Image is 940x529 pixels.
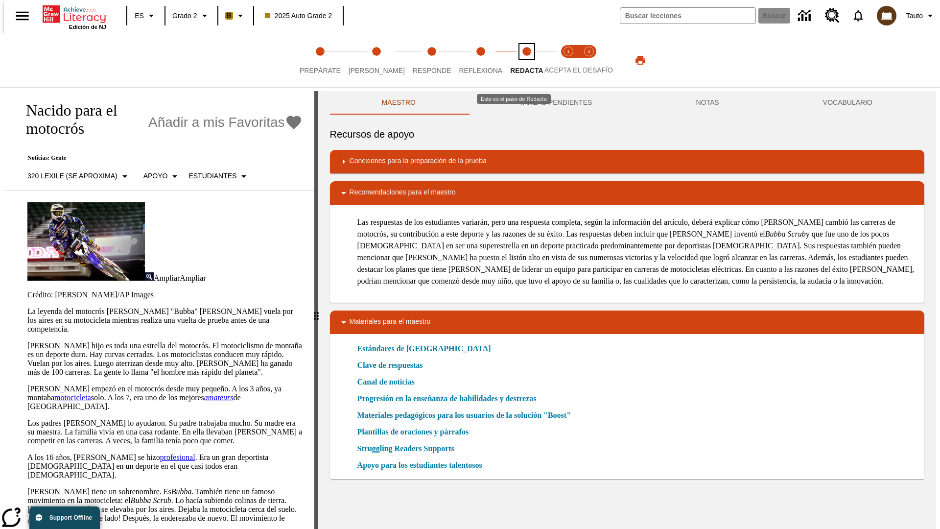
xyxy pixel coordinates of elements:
[846,3,871,28] a: Notificaciones
[168,7,214,24] button: Grado: Grado 2, Elige un grado
[502,33,551,87] button: Redacta step 5 of 5
[765,230,806,238] em: Bubba Scrub
[413,67,451,74] span: Responde
[188,171,236,181] p: Estudiantes
[554,33,583,87] button: Acepta el desafío lee step 1 of 2
[143,171,168,181] p: Apoyo
[771,91,924,115] button: VOCABULARIO
[357,426,469,438] a: Plantillas de oraciones y párrafos, Se abrirá en una nueva ventana o pestaña
[27,453,303,480] p: A los 16 años, [PERSON_NAME] se hizo . Era un gran deportista [DEMOGRAPHIC_DATA] en un deporte en...
[330,91,468,115] button: Maestro
[357,216,916,287] p: Las respuestas de los estudiantes variarán, pero una respuesta completa, según la información del...
[23,168,135,185] button: Seleccione Lexile, 320 Lexile (Se aproxima)
[130,7,162,24] button: Lenguaje: ES, Selecciona un idioma
[902,7,940,24] button: Perfil/Configuración
[148,114,303,131] button: Añadir a mis Favoritas - Nacido para el motocrós
[27,385,303,411] p: [PERSON_NAME] empezó en el motocrós desde muy pequeño. A los 3 años, ya montaba solo. A los 7, er...
[350,316,431,328] p: Materiales para el maestro
[27,202,145,281] img: El corredor de motocrós James Stewart vuela por los aires en su motocicleta de montaña.
[49,514,92,521] span: Support Offline
[357,443,460,455] a: Struggling Readers Supports
[459,67,502,74] span: Reflexiona
[330,91,924,115] div: Instructional Panel Tabs
[140,168,185,185] button: Tipo de apoyo, Apoyo
[357,409,571,421] a: Materiales pedagógicos para los usuarios de la solución "Boost", Se abrirá en una nueva ventana o...
[318,91,936,529] div: activity
[300,67,341,74] span: Prepárate
[27,419,303,445] p: Los padres [PERSON_NAME] lo ayudaron. Su padre trabajaba mucho. Su madre era su maestra. La famil...
[350,187,456,199] p: Recomendaciones para el maestro
[330,126,924,142] h6: Recursos de apoyo
[877,6,896,25] img: avatar image
[625,51,656,69] button: Imprimir
[620,8,755,24] input: Buscar campo
[148,115,285,130] span: Añadir a mis Favoritas
[27,171,117,181] p: 320 Lexile (Se aproxima)
[204,393,234,402] a: amateurs
[477,94,551,104] div: Este es el paso de Redacta
[292,33,349,87] button: Prepárate step 1 of 5
[544,66,613,74] span: ACEPTA EL DESAFÍO
[135,11,144,21] span: ES
[145,272,154,281] img: Ampliar
[160,453,195,461] a: profesional
[468,91,644,115] button: TAREAS PENDIENTES
[330,311,924,334] div: Materiales para el maestro
[357,459,488,471] a: Apoyo para los estudiantes talentosos
[69,24,106,30] span: Edición de NJ
[314,91,318,529] div: Pulsa la tecla de intro o la barra espaciadora y luego presiona las flechas de derecha e izquierd...
[341,33,413,87] button: Lee step 2 of 5
[265,11,332,21] span: 2025 Auto Grade 2
[350,156,487,168] p: Conexiones para la preparación de la prueba
[357,343,497,355] a: Estándares de [GEOGRAPHIC_DATA]
[43,3,106,30] div: Portada
[644,91,771,115] button: NOTAS
[405,33,459,87] button: Responde step 3 of 5
[349,67,405,74] span: [PERSON_NAME]
[171,487,192,496] em: Bubba
[27,290,303,299] p: Crédito: [PERSON_NAME]/AP Images
[330,181,924,205] div: Recomendaciones para el maestro
[16,101,143,138] h1: Nacido para el motocrós
[4,91,314,524] div: reading
[27,341,303,377] p: [PERSON_NAME] hijo es toda una estrella del motocrós. El motociclismo de montaña es un deporte du...
[131,496,171,505] em: Bubba Scrub
[357,376,415,388] a: Canal de noticias, Se abrirá en una nueva ventana o pestaña
[227,9,232,22] span: B
[29,506,100,529] button: Support Offline
[575,33,603,87] button: Acepta el desafío contesta step 2 of 2
[330,150,924,173] div: Conexiones para la preparación de la prueba
[8,1,37,30] button: Abrir el menú lateral
[587,49,590,54] text: 2
[906,11,923,21] span: Tauto
[357,393,537,405] a: Progresión en la enseñanza de habilidades y destrezas, Se abrirá en una nueva ventana o pestaña
[221,7,250,24] button: Boost El color de la clase es anaranjado claro. Cambiar el color de la clase.
[567,49,569,54] text: 1
[172,11,197,21] span: Grado 2
[54,393,91,402] a: motocicleta
[16,154,303,162] p: Noticias: Gente
[510,67,543,74] span: Redacta
[357,360,423,371] a: Clave de respuestas, Se abrirá en una nueva ventana o pestaña
[154,274,180,282] span: Ampliar
[27,307,303,334] p: La leyenda del motocrós [PERSON_NAME] "Bubba" [PERSON_NAME] vuela por los aires en su motocicleta...
[185,168,254,185] button: Seleccionar estudiante
[792,2,819,29] a: Centro de información
[451,33,510,87] button: Reflexiona step 4 of 5
[819,2,846,29] a: Centro de recursos, Se abrirá en una pestaña nueva.
[871,3,902,28] button: Escoja un nuevo avatar
[180,274,206,282] span: Ampliar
